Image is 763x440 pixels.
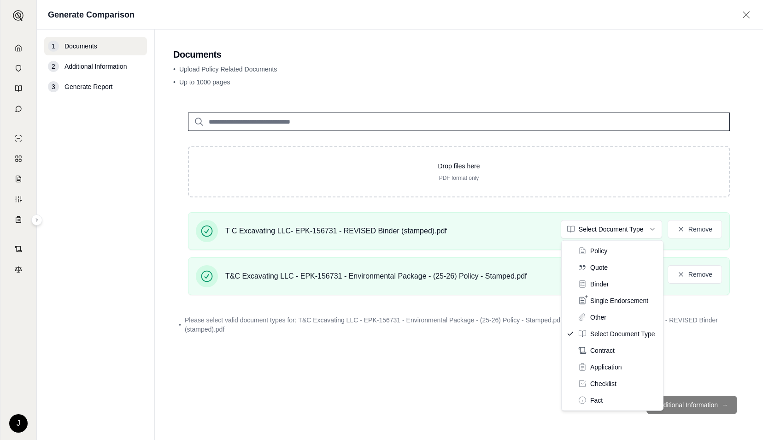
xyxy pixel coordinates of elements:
span: Contract [590,346,615,355]
span: Binder [590,279,609,289]
span: Quote [590,263,608,272]
span: Other [590,313,606,322]
span: Policy [590,246,607,256]
span: Single Endorsement [590,296,648,305]
span: Select Document Type [590,329,655,339]
span: Checklist [590,379,616,388]
span: Application [590,363,622,372]
span: Fact [590,396,603,405]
